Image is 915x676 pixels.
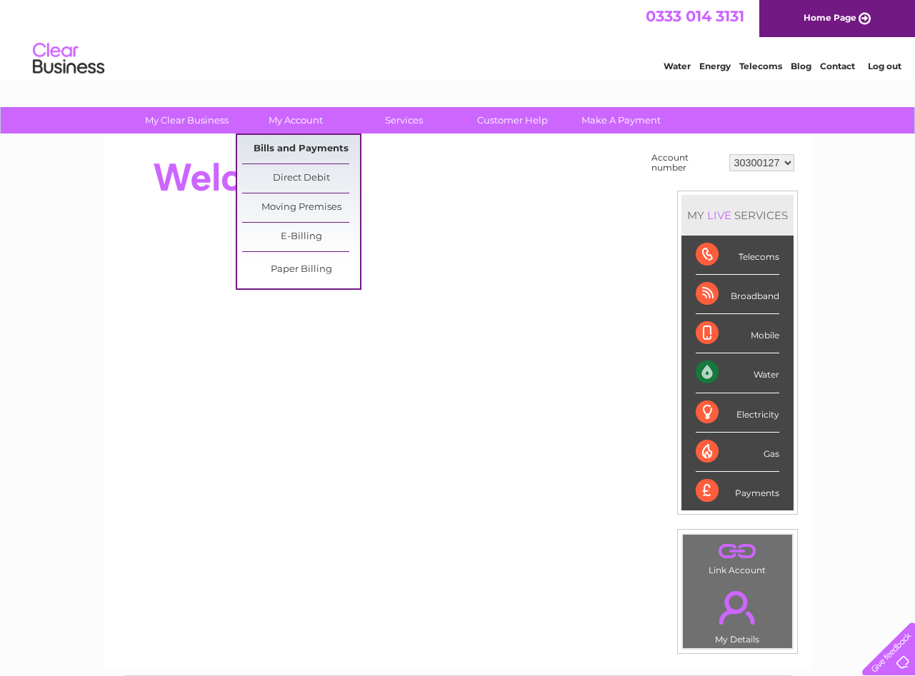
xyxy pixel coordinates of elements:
[242,135,360,163] a: Bills and Payments
[242,193,360,222] a: Moving Premises
[696,472,779,510] div: Payments
[32,37,105,81] img: logo.png
[739,61,782,71] a: Telecoms
[236,107,354,133] a: My Account
[686,582,789,632] a: .
[704,208,734,222] div: LIVE
[682,534,793,579] td: Link Account
[345,107,463,133] a: Services
[696,353,779,393] div: Water
[664,61,691,71] a: Water
[682,579,793,649] td: My Details
[696,275,779,314] div: Broadband
[648,149,726,176] td: Account number
[646,7,744,25] a: 0333 014 3131
[686,538,789,563] a: .
[128,107,246,133] a: My Clear Business
[696,393,779,433] div: Electricity
[699,61,731,71] a: Energy
[868,61,901,71] a: Log out
[696,236,779,275] div: Telecoms
[820,61,855,71] a: Contact
[242,164,360,193] a: Direct Debit
[242,223,360,251] a: E-Billing
[791,61,811,71] a: Blog
[242,256,360,284] a: Paper Billing
[121,8,796,69] div: Clear Business is a trading name of Verastar Limited (registered in [GEOGRAPHIC_DATA] No. 3667643...
[681,195,794,236] div: MY SERVICES
[696,314,779,353] div: Mobile
[562,107,680,133] a: Make A Payment
[696,433,779,472] div: Gas
[454,107,571,133] a: Customer Help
